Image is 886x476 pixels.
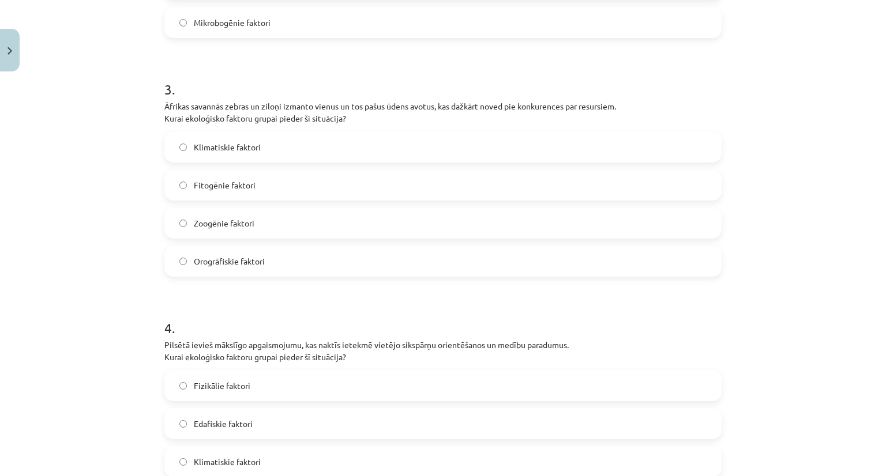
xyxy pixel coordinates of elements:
[194,380,250,392] span: Fizikālie faktori
[194,141,261,153] span: Klimatiskie faktori
[179,382,187,390] input: Fizikālie faktori
[179,258,187,265] input: Orogrāfiskie faktori
[179,420,187,428] input: Edafiskie faktori
[7,47,12,55] img: icon-close-lesson-0947bae3869378f0d4975bcd49f059093ad1ed9edebbc8119c70593378902aed.svg
[194,456,261,468] span: Klimatiskie faktori
[194,255,265,267] span: Orogrāfiskie faktori
[194,17,271,29] span: Mikrobogēnie faktori
[179,220,187,227] input: Zoogēnie faktori
[194,179,256,191] span: Fitogēnie faktori
[179,458,187,466] input: Klimatiskie faktori
[164,339,722,363] p: Pilsētā ievieš mākslīgo apgaismojumu, kas naktīs ietekmē vietējo sikspārņu orientēšanos un medību...
[164,61,722,97] h1: 3 .
[179,182,187,189] input: Fitogēnie faktori
[194,217,254,229] span: Zoogēnie faktori
[164,100,722,124] p: Āfrikas savannās zebras un ziloņi izmanto vienus un tos pašus ūdens avotus, kas dažkārt noved pie...
[179,19,187,27] input: Mikrobogēnie faktori
[164,300,722,335] h1: 4 .
[179,143,187,151] input: Klimatiskie faktori
[194,418,253,430] span: Edafiskie faktori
